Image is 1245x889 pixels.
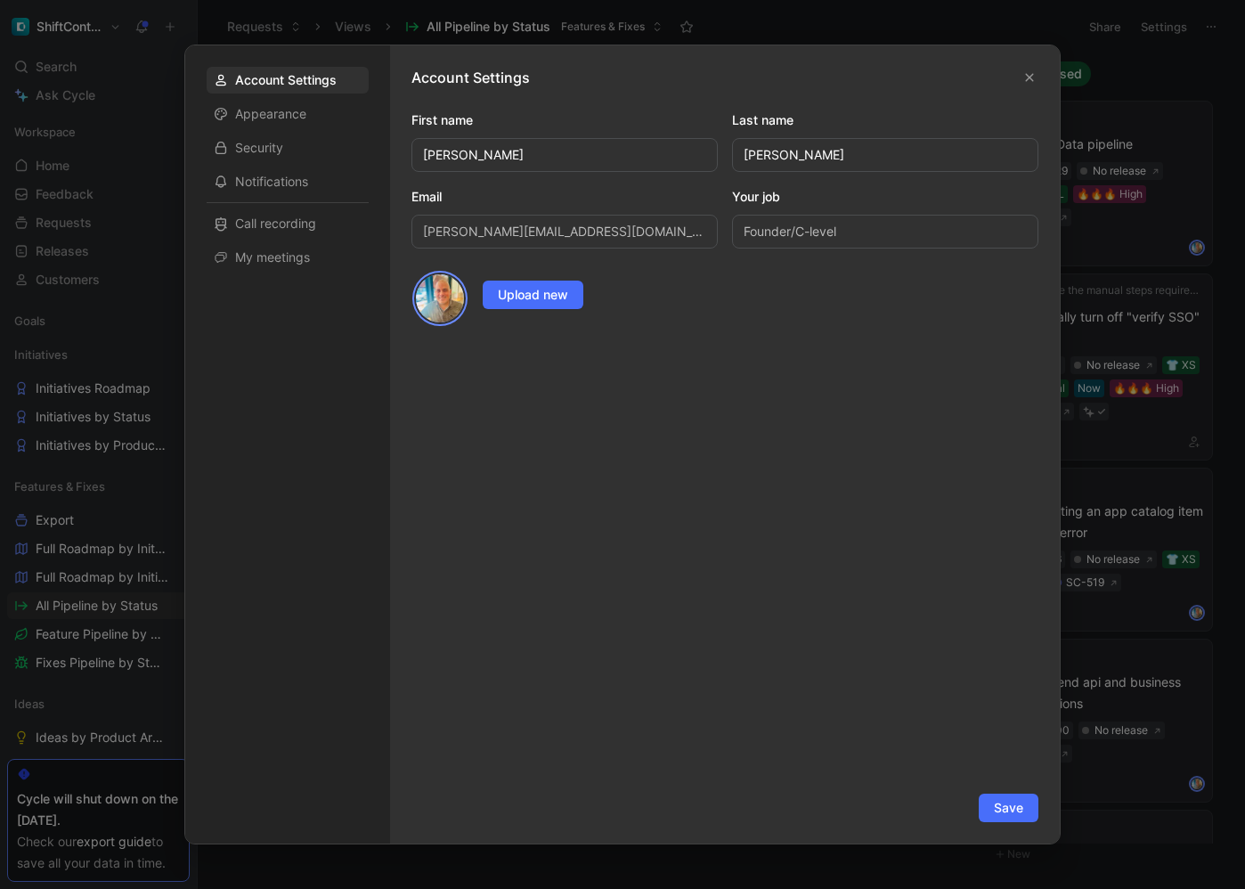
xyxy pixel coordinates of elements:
div: Security [207,135,369,161]
div: My meetings [207,244,369,271]
label: First name [411,110,718,131]
div: Appearance [207,101,369,127]
span: Appearance [235,105,306,123]
button: Save [979,794,1038,822]
div: Account Settings [207,67,369,94]
span: My meetings [235,249,310,266]
span: Security [235,139,283,157]
label: Your job [732,186,1038,208]
span: Save [994,797,1023,819]
span: Notifications [235,173,308,191]
div: Notifications [207,168,369,195]
span: Account Settings [235,71,337,89]
img: avatar [414,273,466,324]
span: Call recording [235,215,316,232]
h1: Account Settings [411,67,530,88]
label: Email [411,186,718,208]
button: Upload new [483,281,583,309]
label: Last name [732,110,1038,131]
div: Call recording [207,210,369,237]
span: Upload new [498,284,568,306]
